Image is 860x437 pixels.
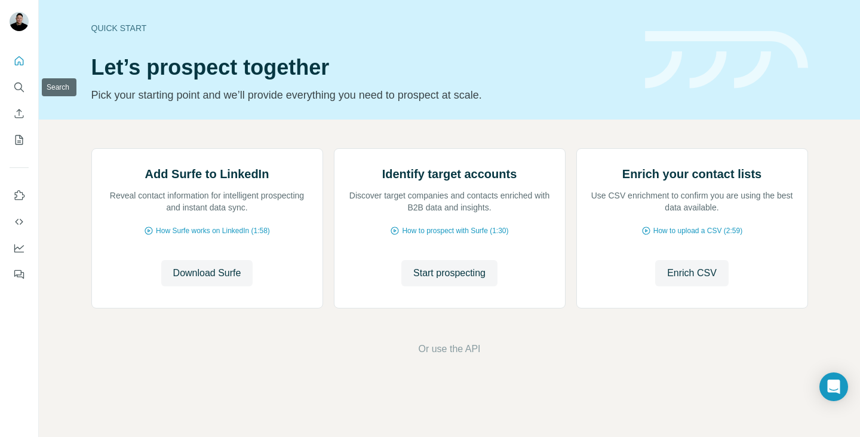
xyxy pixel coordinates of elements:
[91,56,631,80] h1: Let’s prospect together
[413,266,486,280] span: Start prospecting
[104,190,311,213] p: Reveal contact information for intelligent prospecting and instant data sync.
[173,266,241,280] span: Download Surfe
[401,260,497,286] button: Start prospecting
[156,225,270,236] span: How Surfe works on LinkedIn (1:58)
[653,225,742,236] span: How to upload a CSV (2:59)
[91,87,631,103] p: Pick your starting point and we’ll provide everything you need to prospect at scale.
[10,264,29,285] button: Feedback
[645,31,808,89] img: banner
[91,22,631,34] div: Quick start
[10,12,29,31] img: Avatar
[402,225,508,236] span: How to prospect with Surfe (1:30)
[10,103,29,124] button: Enrich CSV
[10,129,29,151] button: My lists
[145,166,269,182] h2: Add Surfe to LinkedIn
[10,237,29,259] button: Dashboard
[10,77,29,98] button: Search
[10,185,29,206] button: Use Surfe on LinkedIn
[622,166,761,182] h2: Enrich your contact lists
[418,342,480,356] button: Or use the API
[655,260,729,286] button: Enrich CSV
[819,372,848,401] div: Open Intercom Messenger
[589,190,795,213] p: Use CSV enrichment to confirm you are using the best data available.
[667,266,717,280] span: Enrich CSV
[346,190,553,213] p: Discover target companies and contacts enriched with B2B data and insights.
[161,260,253,286] button: Download Surfe
[10,50,29,72] button: Quick start
[10,211,29,233] button: Use Surfe API
[382,166,517,182] h2: Identify target accounts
